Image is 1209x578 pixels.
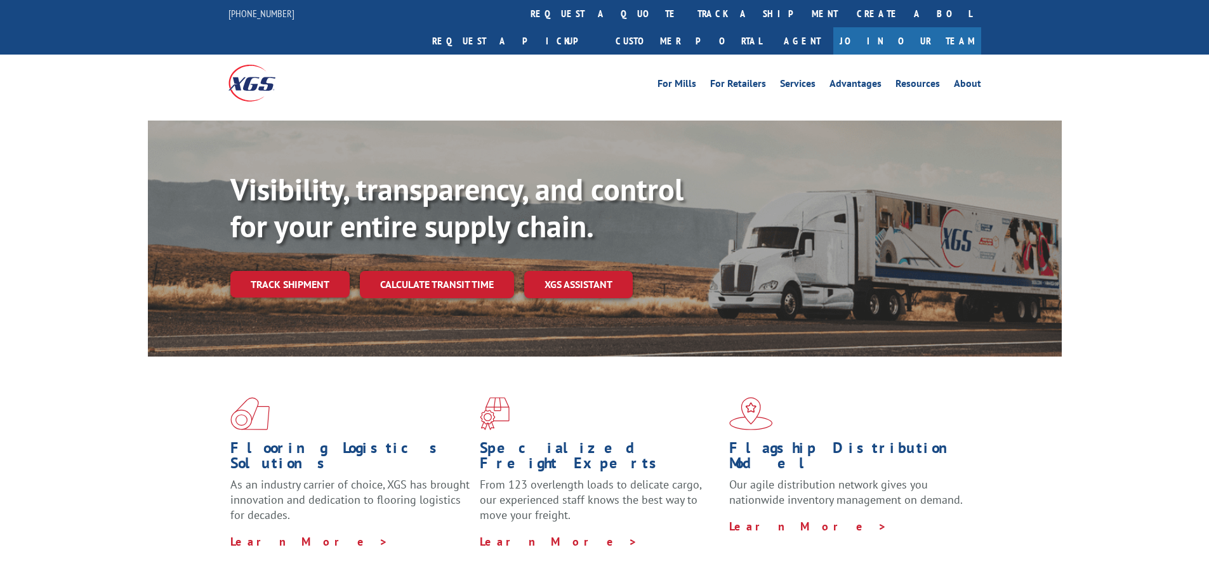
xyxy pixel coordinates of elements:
span: As an industry carrier of choice, XGS has brought innovation and dedication to flooring logistics... [230,477,470,522]
img: xgs-icon-focused-on-flooring-red [480,397,510,430]
a: Calculate transit time [360,271,514,298]
h1: Specialized Freight Experts [480,440,720,477]
a: Learn More > [480,534,638,549]
a: Services [780,79,816,93]
span: Our agile distribution network gives you nationwide inventory management on demand. [729,477,963,507]
a: Resources [895,79,940,93]
a: For Mills [657,79,696,93]
a: Join Our Team [833,27,981,55]
h1: Flagship Distribution Model [729,440,969,477]
a: Track shipment [230,271,350,298]
a: For Retailers [710,79,766,93]
b: Visibility, transparency, and control for your entire supply chain. [230,169,684,246]
p: From 123 overlength loads to delicate cargo, our experienced staff knows the best way to move you... [480,477,720,534]
a: Agent [771,27,833,55]
a: Advantages [829,79,882,93]
img: xgs-icon-total-supply-chain-intelligence-red [230,397,270,430]
a: Learn More > [230,534,388,549]
a: [PHONE_NUMBER] [228,7,294,20]
a: XGS ASSISTANT [524,271,633,298]
a: Customer Portal [606,27,771,55]
a: Learn More > [729,519,887,534]
img: xgs-icon-flagship-distribution-model-red [729,397,773,430]
a: About [954,79,981,93]
a: Request a pickup [423,27,606,55]
h1: Flooring Logistics Solutions [230,440,470,477]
